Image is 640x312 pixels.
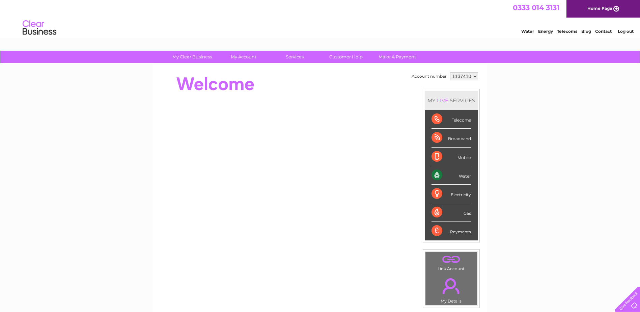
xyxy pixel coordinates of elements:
[432,166,471,185] div: Water
[513,3,559,12] a: 0333 014 3131
[595,29,612,34] a: Contact
[432,129,471,147] div: Broadband
[161,4,480,33] div: Clear Business is a trading name of Verastar Limited (registered in [GEOGRAPHIC_DATA] No. 3667643...
[318,51,374,63] a: Customer Help
[521,29,534,34] a: Water
[538,29,553,34] a: Energy
[432,222,471,240] div: Payments
[425,272,477,306] td: My Details
[432,203,471,222] div: Gas
[22,18,57,38] img: logo.png
[436,97,450,104] div: LIVE
[216,51,271,63] a: My Account
[410,71,448,82] td: Account number
[369,51,425,63] a: Make A Payment
[427,254,475,265] a: .
[427,274,475,298] a: .
[425,252,477,273] td: Link Account
[618,29,634,34] a: Log out
[432,148,471,166] div: Mobile
[432,110,471,129] div: Telecoms
[164,51,220,63] a: My Clear Business
[432,185,471,203] div: Electricity
[557,29,577,34] a: Telecoms
[581,29,591,34] a: Blog
[425,91,478,110] div: MY SERVICES
[267,51,323,63] a: Services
